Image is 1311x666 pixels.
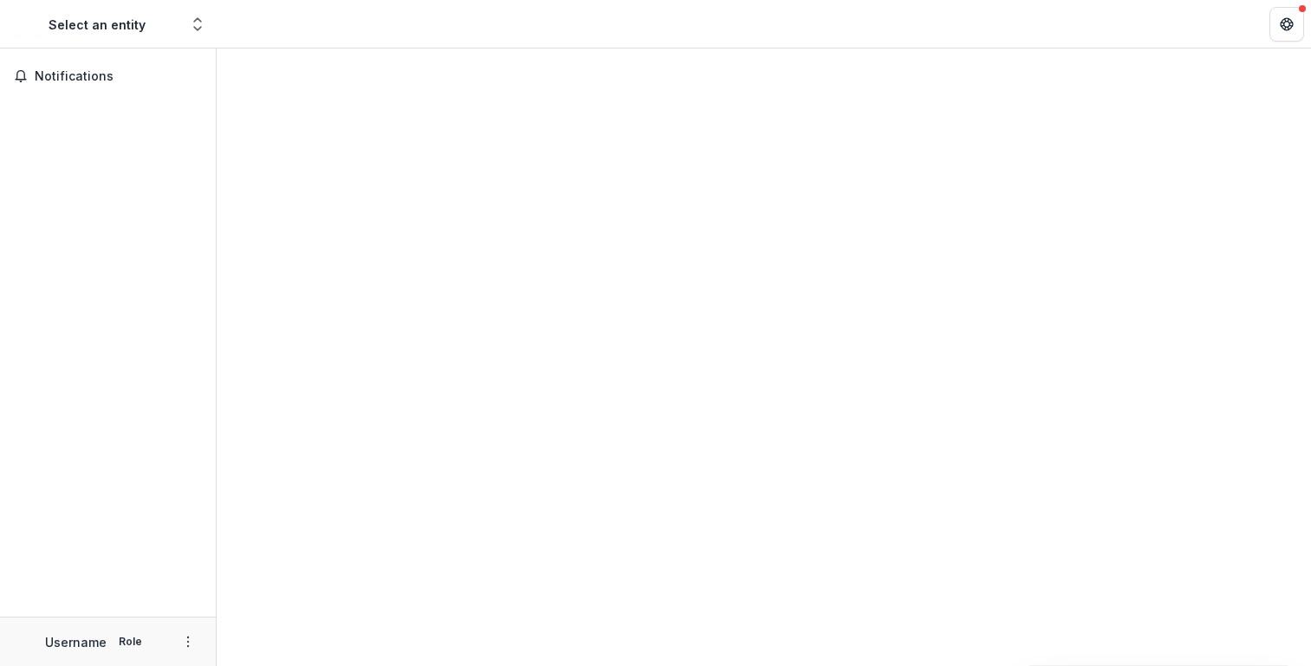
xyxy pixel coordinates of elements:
[35,69,202,84] span: Notifications
[49,16,146,34] div: Select an entity
[185,7,210,42] button: Open entity switcher
[1269,7,1304,42] button: Get Help
[7,62,209,90] button: Notifications
[45,633,107,651] p: Username
[114,634,147,650] p: Role
[178,631,198,652] button: More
